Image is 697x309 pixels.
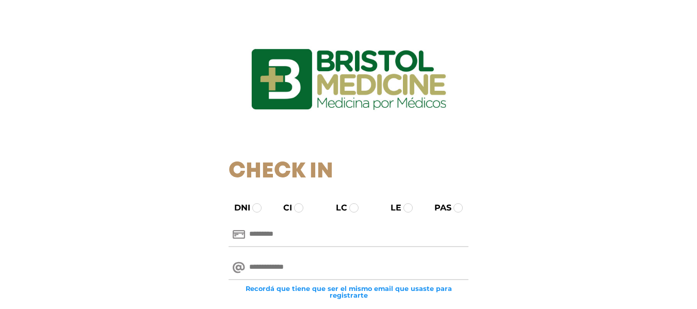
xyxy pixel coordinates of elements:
[229,159,468,185] h1: Check In
[209,12,488,147] img: logo_ingresarbristol.jpg
[225,202,250,214] label: DNI
[274,202,292,214] label: CI
[425,202,451,214] label: PAS
[381,202,401,214] label: LE
[229,285,468,299] small: Recordá que tiene que ser el mismo email que usaste para registrarte
[327,202,347,214] label: LC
